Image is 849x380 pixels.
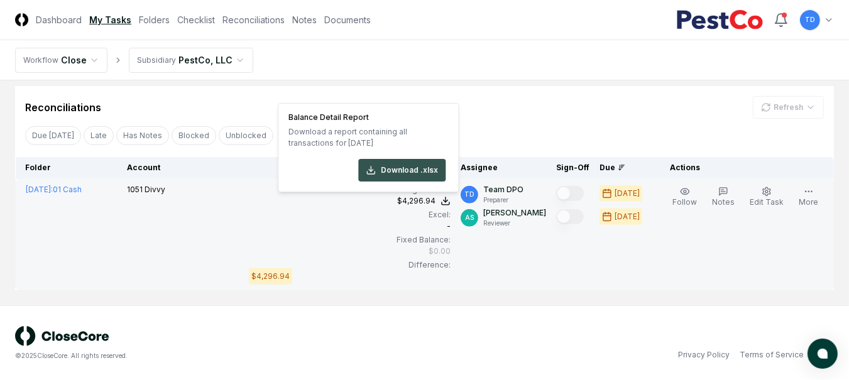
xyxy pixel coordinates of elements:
[750,197,784,207] span: Edit Task
[556,186,584,201] button: Mark complete
[36,13,82,26] a: Dashboard
[678,349,730,361] a: Privacy Policy
[796,184,821,210] button: More
[288,114,446,121] h4: Balance Detail Report
[397,195,451,207] button: $4,296.94
[139,13,170,26] a: Folders
[25,100,101,115] div: Reconciliations
[670,184,699,210] button: Follow
[660,162,824,173] div: Actions
[747,184,786,210] button: Edit Task
[137,55,176,66] div: Subsidiary
[464,190,474,199] span: TD
[483,195,523,205] p: Preparer
[244,157,456,179] th: Balances/Difference
[672,197,697,207] span: Follow
[219,126,273,145] button: Unblocked
[249,184,451,195] div: Sage Intacct :
[89,13,131,26] a: My Tasks
[16,157,123,179] th: Folder
[249,209,451,220] div: Excel:
[84,126,114,145] button: Late
[249,209,451,232] div: -
[251,271,290,282] div: $4,296.94
[172,126,216,145] button: Blocked
[15,351,425,361] div: © 2025 CloseCore. All rights reserved.
[551,157,594,179] th: Sign-Off
[23,55,58,66] div: Workflow
[288,126,446,149] p: Download a report containing all transactions for [DATE]
[456,157,551,179] th: Assignee
[15,326,109,346] img: logo
[249,259,451,271] div: Difference:
[709,184,737,210] button: Notes
[615,188,640,199] div: [DATE]
[177,13,215,26] a: Checklist
[397,195,435,207] div: $4,296.94
[429,246,451,257] div: $0.00
[358,159,446,182] button: Download .xlsx
[799,9,821,31] button: TD
[15,48,253,73] nav: breadcrumb
[483,207,546,219] p: [PERSON_NAME]
[222,13,285,26] a: Reconciliations
[26,185,82,194] a: [DATE]:01 Cash
[712,197,735,207] span: Notes
[26,185,53,194] span: [DATE] :
[465,213,474,222] span: AS
[805,15,815,24] span: TD
[600,162,650,173] div: Due
[615,211,640,222] div: [DATE]
[145,185,166,194] span: Divvy
[128,185,143,194] span: 1051
[483,219,546,228] p: Reviewer
[324,13,371,26] a: Documents
[740,349,804,361] a: Terms of Service
[25,126,81,145] button: Due Today
[292,13,317,26] a: Notes
[556,209,584,224] button: Mark complete
[116,126,169,145] button: Has Notes
[483,184,523,195] p: Team DPO
[15,13,28,26] img: Logo
[676,10,764,30] img: PestCo logo
[808,339,838,369] button: atlas-launcher
[128,162,239,173] div: Account
[249,234,451,246] div: Fixed Balance:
